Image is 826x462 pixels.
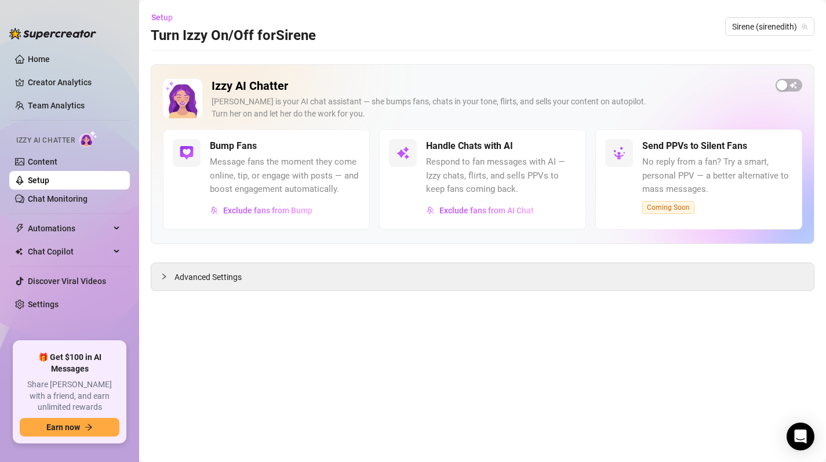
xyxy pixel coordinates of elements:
[212,96,766,120] div: [PERSON_NAME] is your AI chat assistant — she bumps fans, chats in your tone, flirts, and sells y...
[210,201,313,220] button: Exclude fans from Bump
[20,352,119,374] span: 🎁 Get $100 in AI Messages
[151,13,173,22] span: Setup
[28,101,85,110] a: Team Analytics
[28,157,57,166] a: Content
[28,219,110,238] span: Automations
[85,423,93,431] span: arrow-right
[210,139,257,153] h5: Bump Fans
[426,155,576,197] span: Respond to fan messages with AI — Izzy chats, flirts, and sells PPVs to keep fans coming back.
[174,271,242,283] span: Advanced Settings
[28,242,110,261] span: Chat Copilot
[79,130,97,147] img: AI Chatter
[20,418,119,436] button: Earn nowarrow-right
[223,206,312,215] span: Exclude fans from Bump
[20,379,119,413] span: Share [PERSON_NAME] with a friend, and earn unlimited rewards
[15,248,23,256] img: Chat Copilot
[801,23,808,30] span: team
[612,146,626,160] img: svg%3e
[9,28,96,39] img: logo-BBDzfeDw.svg
[46,423,80,432] span: Earn now
[396,146,410,160] img: svg%3e
[210,206,219,214] img: svg%3e
[180,146,194,160] img: svg%3e
[28,277,106,286] a: Discover Viral Videos
[28,73,121,92] a: Creator Analytics
[15,224,24,233] span: thunderbolt
[426,139,513,153] h5: Handle Chats with AI
[439,206,534,215] span: Exclude fans from AI Chat
[161,273,168,280] span: collapsed
[427,206,435,214] img: svg%3e
[732,18,807,35] span: Sirene (sirenedith)
[16,135,75,146] span: Izzy AI Chatter
[28,194,88,203] a: Chat Monitoring
[28,300,59,309] a: Settings
[642,155,792,197] span: No reply from a fan? Try a smart, personal PPV — a better alternative to mass messages.
[787,423,814,450] div: Open Intercom Messenger
[163,79,202,118] img: Izzy AI Chatter
[161,270,174,283] div: collapsed
[426,201,534,220] button: Exclude fans from AI Chat
[642,139,747,153] h5: Send PPVs to Silent Fans
[151,27,316,45] h3: Turn Izzy On/Off for Sirene
[28,54,50,64] a: Home
[642,201,694,214] span: Coming Soon
[210,155,360,197] span: Message fans the moment they come online, tip, or engage with posts — and boost engagement automa...
[151,8,182,27] button: Setup
[212,79,766,93] h2: Izzy AI Chatter
[28,176,49,185] a: Setup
